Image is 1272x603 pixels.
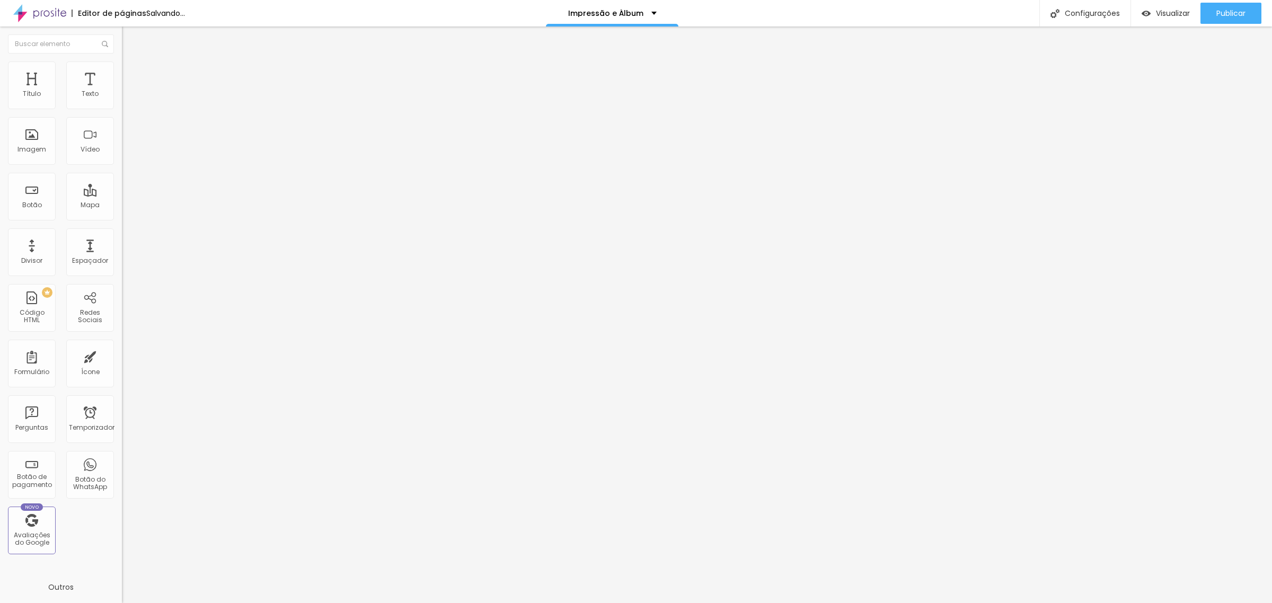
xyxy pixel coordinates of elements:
[48,582,74,592] font: Outros
[1200,3,1261,24] button: Publicar
[78,308,102,324] font: Redes Sociais
[69,423,114,432] font: Temporizador
[20,308,45,324] font: Código HTML
[1131,3,1200,24] button: Visualizar
[14,367,49,376] font: Formulário
[12,472,52,489] font: Botão de pagamento
[82,89,99,98] font: Texto
[72,256,108,265] font: Espaçador
[25,504,39,510] font: Novo
[15,423,48,432] font: Perguntas
[102,41,108,47] img: Ícone
[568,8,643,19] font: Impressão e Álbum
[1156,8,1190,19] font: Visualizar
[1216,8,1245,19] font: Publicar
[8,34,114,54] input: Buscar elemento
[81,367,100,376] font: Ícone
[81,200,100,209] font: Mapa
[22,200,42,209] font: Botão
[81,145,100,154] font: Vídeo
[1142,9,1151,18] img: view-1.svg
[14,530,50,547] font: Avaliações do Google
[21,256,42,265] font: Divisor
[73,475,107,491] font: Botão do WhatsApp
[146,10,185,17] div: Salvando...
[1050,9,1059,18] img: Ícone
[78,8,146,19] font: Editor de páginas
[17,145,46,154] font: Imagem
[1065,8,1120,19] font: Configurações
[23,89,41,98] font: Título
